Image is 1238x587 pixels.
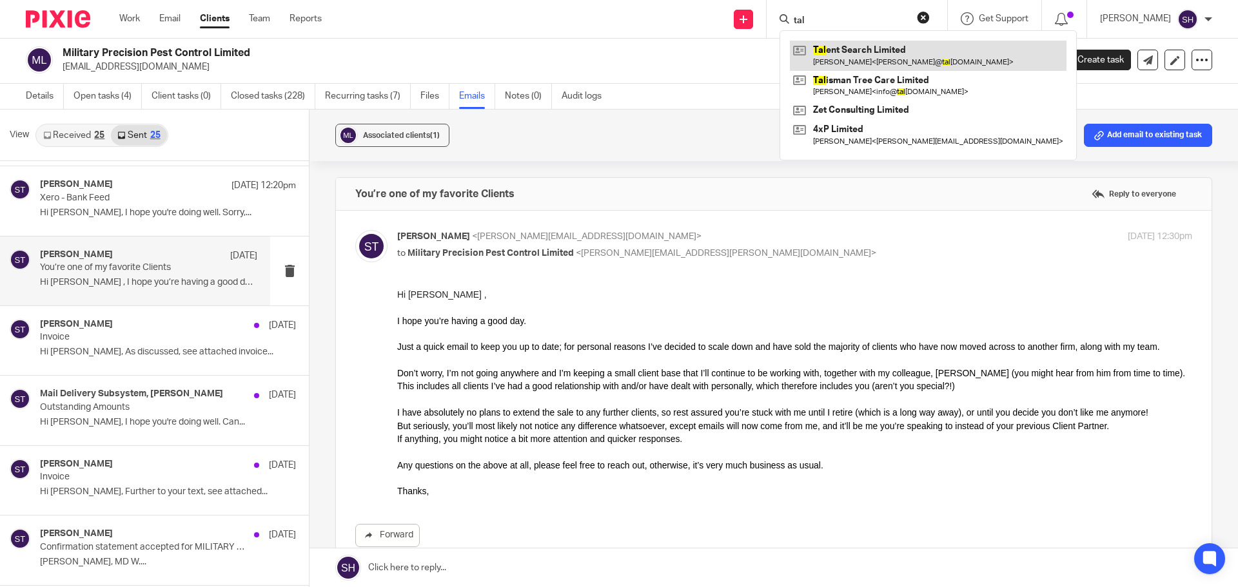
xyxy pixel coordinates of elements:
p: Invoice [40,472,245,483]
label: Reply to everyone [1088,184,1179,204]
h4: [PERSON_NAME] [40,459,113,470]
a: Open tasks (4) [74,84,142,109]
h4: [PERSON_NAME] [40,528,113,539]
a: Sent25 [111,125,166,146]
button: Clear [917,11,930,24]
p: Invoice [40,332,245,343]
img: Pixie [26,10,90,28]
p: [DATE] [230,249,257,262]
a: Notes (0) [505,84,552,109]
img: svg%3E [26,46,53,73]
img: svg%3E [355,230,388,262]
p: [DATE] 12:30pm [1128,230,1192,244]
p: Hi [PERSON_NAME], Further to your text, see attached... [40,486,296,497]
h2: Military Precision Pest Control Limited [63,46,842,60]
p: Outstanding Amounts [40,402,245,413]
a: Team [249,12,270,25]
img: svg%3E [1177,9,1198,30]
button: Add email to existing task [1084,124,1212,147]
p: Hi [PERSON_NAME], I hope you're doing well. Can... [40,417,296,428]
button: Associated clients(1) [335,124,449,147]
p: [DATE] [269,389,296,401]
a: Work [119,12,140,25]
div: 25 [94,131,104,140]
a: Email [159,12,181,25]
span: Military Precision Pest Control Limited [408,249,574,258]
a: Forward [355,524,420,547]
span: to [397,249,406,258]
a: Audit logs [562,84,611,109]
p: [PERSON_NAME], MD W.... [40,557,296,568]
p: [DATE] [269,528,296,541]
span: <[PERSON_NAME][EMAIL_ADDRESS][PERSON_NAME][DOMAIN_NAME]> [576,249,876,258]
a: Clients [200,12,230,25]
span: Associated clients [363,131,440,139]
a: Reports [290,12,322,25]
a: Files [420,84,449,109]
p: Hi [PERSON_NAME], I hope you're doing well. Sorry,... [40,207,296,218]
a: Recurring tasks (7) [325,84,411,109]
img: svg%3E [10,179,30,200]
a: Client tasks (0) [152,84,221,109]
p: [PERSON_NAME] [1100,12,1171,25]
p: You’re one of my favorite Clients [40,262,214,273]
p: [DATE] [269,459,296,472]
p: Confirmation statement accepted for MILITARY PRECISION PEST CONTROL LTD [40,542,245,553]
a: Emails [459,84,495,109]
span: (1) [430,131,440,139]
p: Xero - Bank Feed [40,193,245,204]
p: [DATE] 12:20pm [231,179,296,192]
a: Closed tasks (228) [231,84,315,109]
h4: Mail Delivery Subsystem, [PERSON_NAME] [40,389,223,399]
span: [PERSON_NAME] [397,232,470,241]
p: [EMAIL_ADDRESS][DOMAIN_NAME] [63,61,1037,73]
span: Get Support [979,14,1028,23]
img: svg%3E [10,459,30,479]
img: svg%3E [339,126,358,145]
h4: [PERSON_NAME] [40,319,113,330]
a: Create task [1056,50,1131,70]
img: svg%3E [10,528,30,549]
img: svg%3E [10,249,30,270]
a: Details [26,84,64,109]
h4: [PERSON_NAME] [40,249,113,260]
img: svg%3E [10,319,30,340]
div: 25 [150,131,161,140]
h4: You’re one of my favorite Clients [355,188,515,200]
p: Hi [PERSON_NAME], As discussed, see attached invoice... [40,347,296,358]
p: [DATE] [269,319,296,332]
img: svg%3E [10,389,30,409]
input: Search [792,15,909,27]
span: View [10,128,29,142]
a: Received25 [37,125,111,146]
span: <[PERSON_NAME][EMAIL_ADDRESS][DOMAIN_NAME]> [472,232,702,241]
h4: [PERSON_NAME] [40,179,113,190]
p: Hi [PERSON_NAME] , I hope you’re having a good day. ... [40,277,257,288]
